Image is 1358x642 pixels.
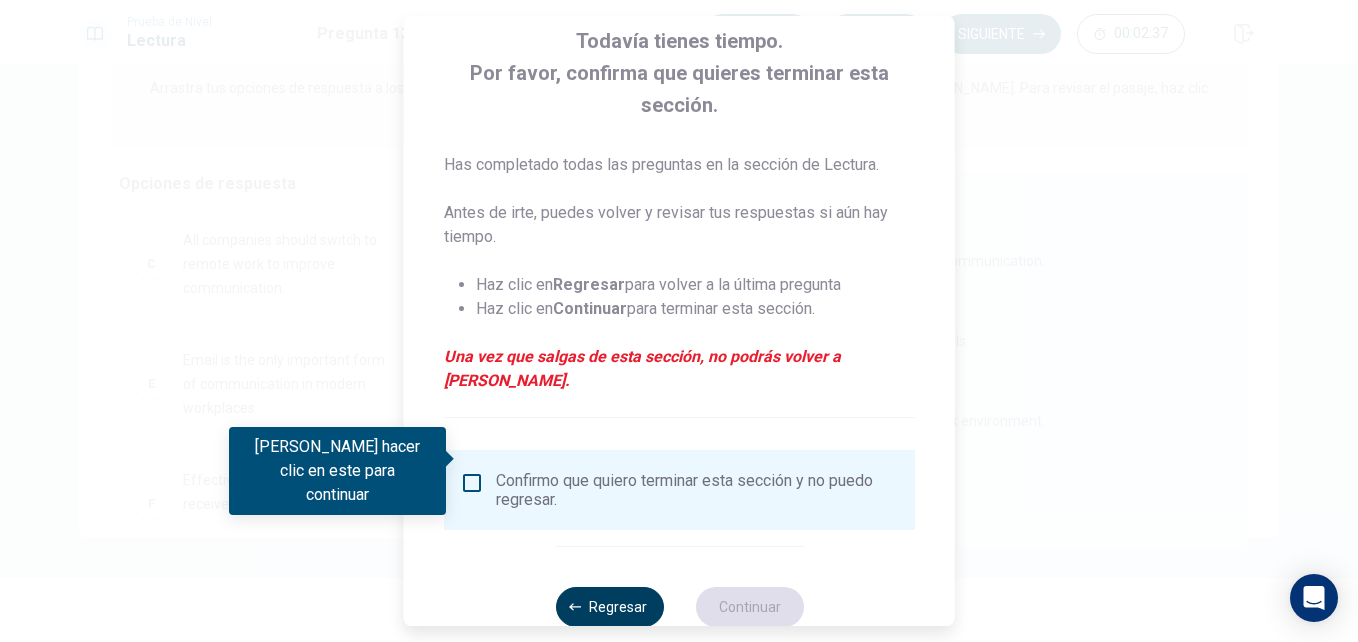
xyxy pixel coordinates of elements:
span: Debes hacer clic en este para continuar [460,471,484,495]
button: Regresar [555,587,663,627]
strong: Regresar [553,275,625,294]
button: Continuar [695,587,803,627]
div: Open Intercom Messenger [1290,574,1338,622]
em: Una vez que salgas de esta sección, no podrás volver a [PERSON_NAME]. [444,345,915,393]
li: Haz clic en para terminar esta sección. [476,297,915,321]
li: Haz clic en para volver a la última pregunta [476,273,915,297]
p: Has completado todas las preguntas en la sección de Lectura. [444,153,915,177]
strong: Continuar [553,299,627,318]
div: [PERSON_NAME] hacer clic en este para continuar [229,427,446,515]
p: Antes de irte, puedes volver y revisar tus respuestas si aún hay tiempo. [444,201,915,249]
div: Confirmo que quiero terminar esta sección y no puedo regresar. [496,471,899,509]
span: Todavía tienes tiempo. Por favor, confirma que quieres terminar esta sección. [444,25,915,121]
